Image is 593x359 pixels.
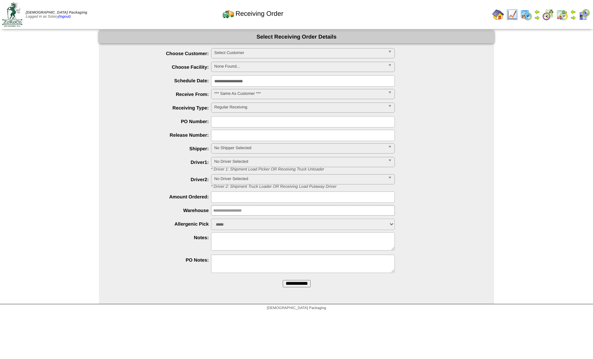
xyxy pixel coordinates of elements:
[114,91,211,97] label: Receive From:
[114,177,211,182] label: Driver2:
[520,9,532,21] img: calendarprod.gif
[114,64,211,70] label: Choose Facility:
[26,11,87,19] span: Logged in as Sstory
[222,8,234,19] img: truck2.gif
[114,51,211,56] label: Choose Customer:
[236,10,283,18] span: Receiving Order
[114,105,211,111] label: Receiving Type:
[534,15,540,21] img: arrowright.gif
[570,9,576,15] img: arrowleft.gif
[534,9,540,15] img: arrowleft.gif
[114,119,211,124] label: PO Number:
[114,132,211,138] label: Release Number:
[99,30,494,43] div: Select Receiving Order Details
[214,49,385,57] span: Select Customer
[58,15,71,19] a: (logout)
[214,157,385,166] span: No Driver Selected
[114,208,211,213] label: Warehouse
[570,15,576,21] img: arrowright.gif
[542,9,554,21] img: calendarblend.gif
[206,167,494,172] div: * Driver 1: Shipment Load Picker OR Receiving Truck Unloader
[114,221,211,227] label: Allergenic Pick
[114,78,211,83] label: Schedule Date:
[492,9,504,21] img: home.gif
[214,62,385,71] span: None Found...
[214,103,385,112] span: Regular Receiving
[506,9,518,21] img: line_graph.gif
[214,175,385,183] span: No Driver Selected
[206,184,494,189] div: * Driver 2: Shipment Truck Loader OR Receiving Load Putaway Driver
[214,144,385,152] span: No Shipper Selected
[578,9,590,21] img: calendarcustomer.gif
[114,159,211,165] label: Driver1:
[114,146,211,151] label: Shipper:
[114,235,211,240] label: Notes:
[114,257,211,263] label: PO Notes:
[2,2,22,27] img: zoroco-logo-small.webp
[114,194,211,200] label: Amount Ordered:
[267,306,326,310] span: [DEMOGRAPHIC_DATA] Packaging
[556,9,568,21] img: calendarinout.gif
[26,11,87,15] span: [DEMOGRAPHIC_DATA] Packaging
